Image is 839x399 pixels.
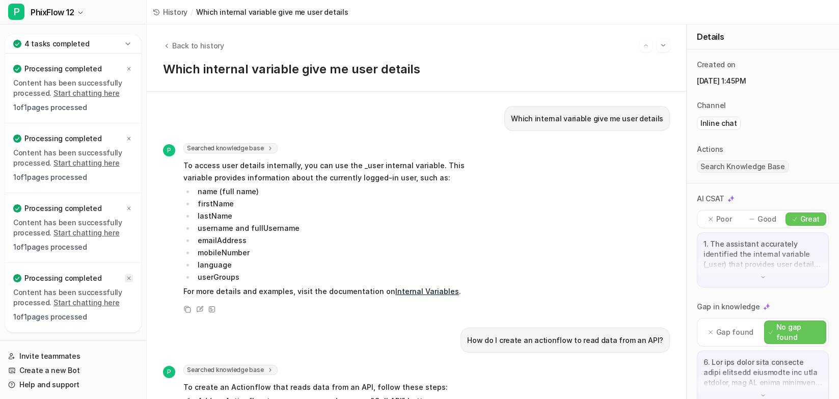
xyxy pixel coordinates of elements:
[13,172,133,182] p: 1 of 1 pages processed
[24,203,101,214] p: Processing completed
[13,148,133,168] p: Content has been successfully processed.
[697,194,724,204] p: AI CSAT
[195,210,481,222] li: lastName
[716,327,753,337] p: Gap found
[24,134,101,144] p: Processing completed
[195,271,481,283] li: userGroups
[703,239,822,270] p: 1. The assistant accurately identified the internal variable (_user) that provides user details a...
[4,31,142,45] a: Chat
[183,285,481,298] p: For more details and examples, visit the documentation on .
[4,349,142,363] a: Invite teammates
[697,60,736,70] p: Created on
[700,118,737,128] p: Inline chat
[4,363,142,378] a: Create a new Bot
[13,78,133,98] p: Content has been successfully processed.
[195,185,481,198] li: name (full name)
[642,41,649,50] img: Previous session
[196,7,348,17] span: Which internal variable give me user details
[163,366,175,378] span: P
[183,143,278,153] span: Searched knowledge base
[657,39,670,52] button: Go to next session
[716,214,732,224] p: Poor
[153,7,187,17] a: History
[697,302,760,312] p: Gap in knowledge
[13,287,133,308] p: Content has been successfully processed.
[757,214,776,224] p: Good
[183,381,481,393] p: To create an Actionflow that reads data from an API, follow these steps:
[13,242,133,252] p: 1 of 1 pages processed
[4,378,142,392] a: Help and support
[697,161,789,173] span: Search Knowledge Base
[195,222,481,234] li: username and fullUsername
[697,100,726,111] p: Channel
[703,357,822,388] p: 6. Lor ips dolor sita consecte adipi elitsedd eiusmodte inc utla etdolor, mag AL enima minimveni ...
[24,39,89,49] p: 4 tasks completed
[195,259,481,271] li: language
[776,322,822,342] p: No gap found
[183,365,278,375] span: Searched knowledge base
[511,113,663,125] p: Which internal variable give me user details
[53,298,120,307] a: Start chatting here
[195,234,481,247] li: emailAddress
[163,7,187,17] span: History
[760,392,767,399] img: down-arrow
[24,64,101,74] p: Processing completed
[31,5,74,19] span: PhixFlow 12
[53,89,120,97] a: Start chatting here
[467,334,663,347] p: How do I create an actionflow to read data from an API?
[195,247,481,259] li: mobileNumber
[183,159,481,184] p: To access user details internally, you can use the _user internal variable. This variable provide...
[163,40,224,51] button: Back to history
[191,7,193,17] span: /
[163,62,670,77] h1: Which internal variable give me user details
[395,287,459,296] a: Internal Variables
[639,39,653,52] button: Go to previous session
[687,24,839,49] div: Details
[163,144,175,156] span: P
[53,158,120,167] a: Start chatting here
[13,102,133,113] p: 1 of 1 pages processed
[172,40,224,51] span: Back to history
[195,198,481,210] li: firstName
[760,274,767,281] img: down-arrow
[660,41,667,50] img: Next session
[697,144,723,154] p: Actions
[8,4,24,20] span: P
[53,228,120,237] a: Start chatting here
[24,273,101,283] p: Processing completed
[13,218,133,238] p: Content has been successfully processed.
[800,214,820,224] p: Great
[13,312,133,322] p: 1 of 1 pages processed
[697,76,829,86] p: [DATE] 1:45PM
